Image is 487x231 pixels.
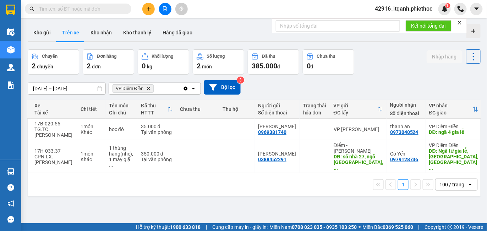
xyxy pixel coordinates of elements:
svg: open [467,182,473,187]
span: copyright [448,225,453,230]
div: Trạng thái [303,103,327,108]
span: caret-down [474,6,480,12]
input: Selected VP Diêm Điền. [155,85,156,92]
span: aim [179,6,184,11]
button: file-add [159,3,171,15]
button: Trên xe [56,24,85,41]
button: Chưa thu0đ [303,49,354,75]
span: 2 [87,62,91,70]
button: Số lượng2món [193,49,244,75]
span: kg [147,64,152,69]
th: Toggle SortBy [137,100,176,119]
span: question-circle [7,184,14,191]
button: Chuyến2chuyến [28,49,79,75]
button: aim [175,3,188,15]
button: 1 [398,179,409,190]
input: Tìm tên, số ĐT hoặc mã đơn [39,5,123,13]
th: Toggle SortBy [330,100,387,119]
span: ... [429,165,433,171]
div: DĐ: Ngã tư gia lễ, Đông Mỹ, Thái Bình (Đối diện vàng bạc lữ hưởng) [429,148,478,171]
span: 0 [307,62,311,70]
img: warehouse-icon [7,46,15,53]
div: 1 món [81,151,102,157]
div: Người nhận [390,102,422,108]
div: VP gửi [334,103,377,108]
div: ĐC giao [429,110,473,115]
span: ... [334,165,338,171]
div: Số điện thoại [390,111,422,116]
div: ĐC lấy [334,110,377,115]
button: Kho nhận [85,24,117,41]
span: message [7,216,14,223]
div: hóa đơn [303,110,327,115]
div: boc đỏ [109,126,134,132]
span: 1 [447,3,449,8]
div: Điểm - [PERSON_NAME] [334,142,383,154]
div: Cô Yến [390,151,422,157]
input: Select a date range. [28,83,105,94]
div: Anh Minh [258,151,296,157]
div: 0973040524 [390,129,418,135]
button: Hàng đã giao [157,24,198,41]
div: DĐ: số nhà 27, ngõ 281 Vĩnh Hưng, Hoàng Mai, Hà Nội [334,154,383,171]
span: file-add [163,6,168,11]
div: 1 thùng hàng(nhẹ), 1 máy giặt và 1 tủ em bé [109,145,134,168]
button: plus [142,3,155,15]
span: VP Diêm Điền, close by backspace [113,84,154,93]
div: Số điện thoại [258,110,296,115]
span: Cung cấp máy in - giấy in: [212,223,268,231]
button: Kho thanh lý [117,24,157,41]
div: Khác [81,129,102,135]
div: VP nhận [429,103,473,108]
div: 0969381740 [258,129,286,135]
img: icon-new-feature [442,6,448,12]
span: ... [109,162,113,168]
div: 17H-033.37 [34,148,73,154]
div: Tại văn phòng [141,129,173,135]
div: 1 món [81,124,102,129]
div: VP [PERSON_NAME] [334,126,383,132]
span: Hỗ trợ kỹ thuật: [136,223,201,231]
div: Tên món [109,103,134,108]
div: 0388452291 [258,157,286,162]
div: 350.000 đ [141,151,173,157]
span: Miền Bắc [362,223,413,231]
span: 385.000 [252,62,277,70]
th: Toggle SortBy [426,100,482,119]
div: VP Diêm Điền [429,142,478,148]
span: đ [277,64,280,69]
button: Bộ lọc [204,80,241,95]
span: Kết nối tổng đài [411,22,446,30]
button: Kho gửi [28,24,56,41]
input: Nhập số tổng đài [276,20,400,32]
svg: Delete [146,86,151,91]
span: đơn [92,64,101,69]
span: 2 [32,62,35,70]
div: Chi tiết [81,106,102,112]
div: Tạo kho hàng mới [466,24,481,38]
strong: 0369 525 060 [383,224,413,230]
strong: 1900 633 818 [170,224,201,230]
div: TG.TC.[PERSON_NAME] [34,126,73,138]
div: thanh an [390,124,422,129]
sup: 3 [237,77,244,84]
div: Chuyến [42,54,58,59]
span: 2 [197,62,201,70]
div: 17B-020.55 [34,121,73,126]
strong: 0708 023 035 - 0935 103 250 [292,224,357,230]
img: phone-icon [458,6,464,12]
span: VP Diêm Điền [116,86,143,91]
span: chuyến [37,64,53,69]
span: 42916_ltqanh.phiethoc [369,4,438,13]
span: 0 [142,62,146,70]
svg: open [191,86,196,91]
div: Đã thu [262,54,275,59]
div: 0979128736 [390,157,418,162]
img: warehouse-icon [7,64,15,71]
div: Chưa thu [180,106,215,112]
span: search [29,6,34,11]
div: CPN.LX.[PERSON_NAME] [34,154,73,165]
svg: Clear all [183,86,188,91]
div: Thu hộ [223,106,251,112]
div: Tài xế [34,110,73,115]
